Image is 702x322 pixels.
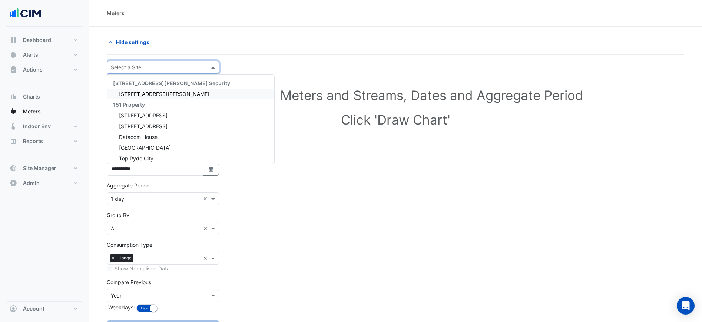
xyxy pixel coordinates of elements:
[110,254,116,262] span: ×
[113,80,230,86] span: [STREET_ADDRESS][PERSON_NAME] Security
[119,134,158,140] span: Datacom House
[23,179,40,187] span: Admin
[107,36,154,49] button: Hide settings
[9,6,42,21] img: Company Logo
[119,91,209,97] span: [STREET_ADDRESS][PERSON_NAME]
[6,134,83,149] button: Reports
[23,108,41,115] span: Meters
[10,93,17,100] app-icon: Charts
[119,112,672,127] h1: Click 'Draw Chart'
[203,225,209,232] span: Clear
[23,165,56,172] span: Site Manager
[23,93,40,100] span: Charts
[107,182,150,189] label: Aggregate Period
[107,303,135,311] label: Weekdays:
[10,51,17,59] app-icon: Alerts
[107,211,129,219] label: Group By
[116,254,133,262] span: Usage
[119,123,168,129] span: [STREET_ADDRESS]
[6,176,83,190] button: Admin
[107,278,151,286] label: Compare Previous
[23,51,38,59] span: Alerts
[6,62,83,77] button: Actions
[107,265,219,272] div: Select meters or streams to enable normalisation
[119,112,168,119] span: [STREET_ADDRESS]
[10,66,17,73] app-icon: Actions
[203,195,209,203] span: Clear
[119,145,171,151] span: [GEOGRAPHIC_DATA]
[6,119,83,134] button: Indoor Env
[23,137,43,145] span: Reports
[107,9,125,17] div: Meters
[107,75,274,164] div: Options List
[10,137,17,145] app-icon: Reports
[10,36,17,44] app-icon: Dashboard
[119,155,153,162] span: Top Ryde City
[677,297,695,315] div: Open Intercom Messenger
[6,301,83,316] button: Account
[10,123,17,130] app-icon: Indoor Env
[6,89,83,104] button: Charts
[6,161,83,176] button: Site Manager
[23,66,43,73] span: Actions
[107,241,152,249] label: Consumption Type
[203,254,209,262] span: Clear
[10,165,17,172] app-icon: Site Manager
[10,179,17,187] app-icon: Admin
[23,36,51,44] span: Dashboard
[116,38,149,46] span: Hide settings
[208,166,215,172] fa-icon: Select Date
[115,265,170,272] label: Show Normalised Data
[6,104,83,119] button: Meters
[23,305,44,312] span: Account
[119,87,672,103] h1: Select Site, Meters and Streams, Dates and Aggregate Period
[10,108,17,115] app-icon: Meters
[113,102,145,108] span: 151 Property
[23,123,51,130] span: Indoor Env
[6,47,83,62] button: Alerts
[6,33,83,47] button: Dashboard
